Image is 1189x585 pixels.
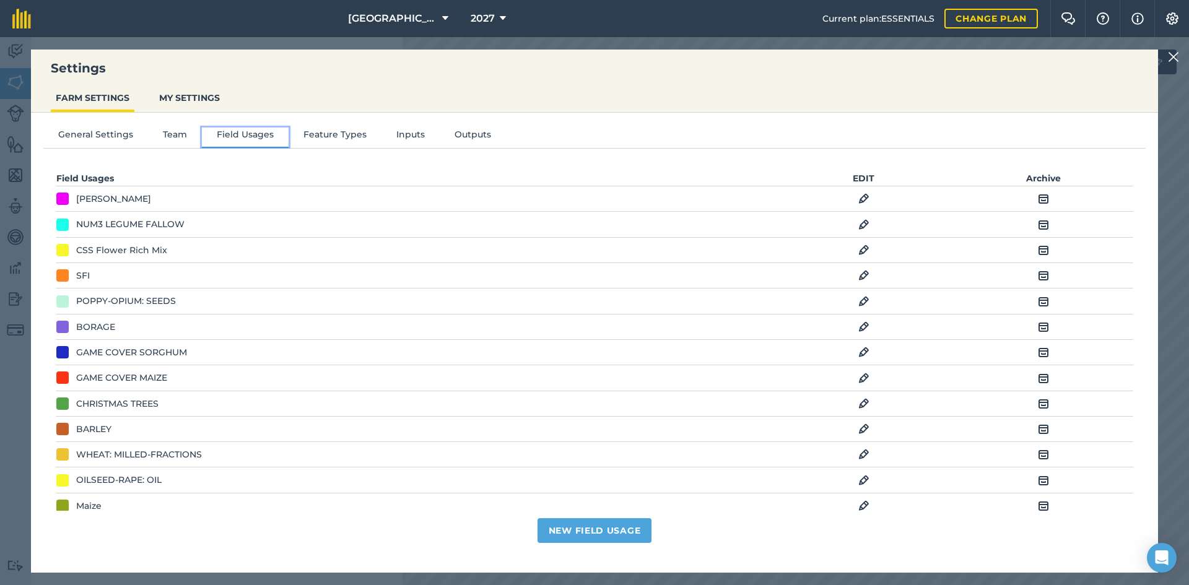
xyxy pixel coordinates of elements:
img: svg+xml;base64,PHN2ZyB4bWxucz0iaHR0cDovL3d3dy53My5vcmcvMjAwMC9zdmciIHdpZHRoPSIxOCIgaGVpZ2h0PSIyNC... [1038,294,1049,309]
th: EDIT [774,171,954,186]
img: svg+xml;base64,PHN2ZyB4bWxucz0iaHR0cDovL3d3dy53My5vcmcvMjAwMC9zdmciIHdpZHRoPSIxOCIgaGVpZ2h0PSIyNC... [1038,345,1049,360]
img: svg+xml;base64,PHN2ZyB4bWxucz0iaHR0cDovL3d3dy53My5vcmcvMjAwMC9zdmciIHdpZHRoPSIxOCIgaGVpZ2h0PSIyNC... [1038,371,1049,386]
img: svg+xml;base64,PHN2ZyB4bWxucz0iaHR0cDovL3d3dy53My5vcmcvMjAwMC9zdmciIHdpZHRoPSIxOCIgaGVpZ2h0PSIyNC... [858,217,869,232]
div: BORAGE [76,320,115,334]
img: svg+xml;base64,PHN2ZyB4bWxucz0iaHR0cDovL3d3dy53My5vcmcvMjAwMC9zdmciIHdpZHRoPSIxOCIgaGVpZ2h0PSIyNC... [858,191,869,206]
img: svg+xml;base64,PHN2ZyB4bWxucz0iaHR0cDovL3d3dy53My5vcmcvMjAwMC9zdmciIHdpZHRoPSIxOCIgaGVpZ2h0PSIyNC... [1038,319,1049,334]
a: Change plan [944,9,1038,28]
img: svg+xml;base64,PHN2ZyB4bWxucz0iaHR0cDovL3d3dy53My5vcmcvMjAwMC9zdmciIHdpZHRoPSIxOCIgaGVpZ2h0PSIyNC... [858,345,869,360]
img: svg+xml;base64,PHN2ZyB4bWxucz0iaHR0cDovL3d3dy53My5vcmcvMjAwMC9zdmciIHdpZHRoPSIxOCIgaGVpZ2h0PSIyNC... [858,498,869,513]
button: Inputs [381,128,440,146]
button: New Field Usage [538,518,652,543]
div: [PERSON_NAME] [76,192,151,206]
button: MY SETTINGS [154,86,225,110]
div: GAME COVER SORGHUM [76,345,187,359]
img: fieldmargin Logo [12,9,31,28]
span: 2027 [471,11,495,26]
span: [GEOGRAPHIC_DATA] [348,11,437,26]
img: svg+xml;base64,PHN2ZyB4bWxucz0iaHR0cDovL3d3dy53My5vcmcvMjAwMC9zdmciIHdpZHRoPSIxOCIgaGVpZ2h0PSIyNC... [1038,473,1049,488]
div: SFI [76,269,90,282]
img: svg+xml;base64,PHN2ZyB4bWxucz0iaHR0cDovL3d3dy53My5vcmcvMjAwMC9zdmciIHdpZHRoPSIxOCIgaGVpZ2h0PSIyNC... [1038,191,1049,206]
img: Two speech bubbles overlapping with the left bubble in the forefront [1061,12,1076,25]
div: OILSEED-RAPE: OIL [76,473,162,487]
button: FARM SETTINGS [51,86,134,110]
span: Current plan : ESSENTIALS [822,12,934,25]
img: svg+xml;base64,PHN2ZyB4bWxucz0iaHR0cDovL3d3dy53My5vcmcvMjAwMC9zdmciIHdpZHRoPSIxOCIgaGVpZ2h0PSIyNC... [1038,243,1049,258]
div: CHRISTMAS TREES [76,397,159,410]
button: Team [148,128,202,146]
button: Field Usages [202,128,289,146]
img: svg+xml;base64,PHN2ZyB4bWxucz0iaHR0cDovL3d3dy53My5vcmcvMjAwMC9zdmciIHdpZHRoPSIxOCIgaGVpZ2h0PSIyNC... [1038,422,1049,436]
img: svg+xml;base64,PHN2ZyB4bWxucz0iaHR0cDovL3d3dy53My5vcmcvMjAwMC9zdmciIHdpZHRoPSIxOCIgaGVpZ2h0PSIyNC... [858,294,869,309]
th: Archive [954,171,1133,186]
div: BARLEY [76,422,111,436]
div: NUM3 LEGUME FALLOW [76,217,185,231]
img: svg+xml;base64,PHN2ZyB4bWxucz0iaHR0cDovL3d3dy53My5vcmcvMjAwMC9zdmciIHdpZHRoPSIxOCIgaGVpZ2h0PSIyNC... [858,422,869,436]
img: svg+xml;base64,PHN2ZyB4bWxucz0iaHR0cDovL3d3dy53My5vcmcvMjAwMC9zdmciIHdpZHRoPSIyMiIgaGVpZ2h0PSIzMC... [1168,50,1179,64]
img: svg+xml;base64,PHN2ZyB4bWxucz0iaHR0cDovL3d3dy53My5vcmcvMjAwMC9zdmciIHdpZHRoPSIxOCIgaGVpZ2h0PSIyNC... [858,371,869,386]
img: svg+xml;base64,PHN2ZyB4bWxucz0iaHR0cDovL3d3dy53My5vcmcvMjAwMC9zdmciIHdpZHRoPSIxOCIgaGVpZ2h0PSIyNC... [858,268,869,283]
img: svg+xml;base64,PHN2ZyB4bWxucz0iaHR0cDovL3d3dy53My5vcmcvMjAwMC9zdmciIHdpZHRoPSIxOCIgaGVpZ2h0PSIyNC... [1038,498,1049,513]
img: svg+xml;base64,PHN2ZyB4bWxucz0iaHR0cDovL3d3dy53My5vcmcvMjAwMC9zdmciIHdpZHRoPSIxOCIgaGVpZ2h0PSIyNC... [1038,447,1049,462]
h3: Settings [31,59,1158,77]
img: svg+xml;base64,PHN2ZyB4bWxucz0iaHR0cDovL3d3dy53My5vcmcvMjAwMC9zdmciIHdpZHRoPSIxOCIgaGVpZ2h0PSIyNC... [1038,396,1049,411]
button: Feature Types [289,128,381,146]
div: POPPY-OPIUM: SEEDS [76,294,176,308]
div: Open Intercom Messenger [1147,543,1177,573]
img: svg+xml;base64,PHN2ZyB4bWxucz0iaHR0cDovL3d3dy53My5vcmcvMjAwMC9zdmciIHdpZHRoPSIxOCIgaGVpZ2h0PSIyNC... [1038,268,1049,283]
th: Field Usages [56,171,594,186]
div: WHEAT: MILLED-FRACTIONS [76,448,202,461]
img: A cog icon [1165,12,1180,25]
img: svg+xml;base64,PHN2ZyB4bWxucz0iaHR0cDovL3d3dy53My5vcmcvMjAwMC9zdmciIHdpZHRoPSIxOCIgaGVpZ2h0PSIyNC... [858,473,869,488]
button: Outputs [440,128,506,146]
img: A question mark icon [1095,12,1110,25]
img: svg+xml;base64,PHN2ZyB4bWxucz0iaHR0cDovL3d3dy53My5vcmcvMjAwMC9zdmciIHdpZHRoPSIxOCIgaGVpZ2h0PSIyNC... [858,447,869,462]
img: svg+xml;base64,PHN2ZyB4bWxucz0iaHR0cDovL3d3dy53My5vcmcvMjAwMC9zdmciIHdpZHRoPSIxOCIgaGVpZ2h0PSIyNC... [858,396,869,411]
button: General Settings [43,128,148,146]
div: GAME COVER MAIZE [76,371,167,384]
img: svg+xml;base64,PHN2ZyB4bWxucz0iaHR0cDovL3d3dy53My5vcmcvMjAwMC9zdmciIHdpZHRoPSIxNyIgaGVpZ2h0PSIxNy... [1131,11,1144,26]
div: Maize [76,499,102,513]
div: CSS Flower Rich Mix [76,243,167,257]
img: svg+xml;base64,PHN2ZyB4bWxucz0iaHR0cDovL3d3dy53My5vcmcvMjAwMC9zdmciIHdpZHRoPSIxOCIgaGVpZ2h0PSIyNC... [1038,217,1049,232]
img: svg+xml;base64,PHN2ZyB4bWxucz0iaHR0cDovL3d3dy53My5vcmcvMjAwMC9zdmciIHdpZHRoPSIxOCIgaGVpZ2h0PSIyNC... [858,319,869,334]
img: svg+xml;base64,PHN2ZyB4bWxucz0iaHR0cDovL3d3dy53My5vcmcvMjAwMC9zdmciIHdpZHRoPSIxOCIgaGVpZ2h0PSIyNC... [858,243,869,258]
